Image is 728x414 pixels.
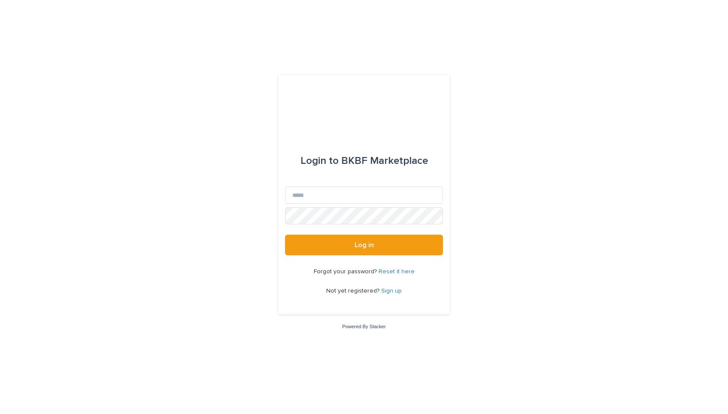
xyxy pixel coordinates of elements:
span: Log in [355,242,374,248]
span: Forgot your password? [314,269,379,275]
a: Reset it here [379,269,415,275]
button: Log in [285,235,443,255]
img: l65f3yHPToSKODuEVUav [321,96,407,121]
span: Login to [300,156,339,166]
span: Not yet registered? [326,288,381,294]
a: Sign up [381,288,402,294]
div: BKBF Marketplace [300,149,428,173]
a: Powered By Stacker [342,324,385,329]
